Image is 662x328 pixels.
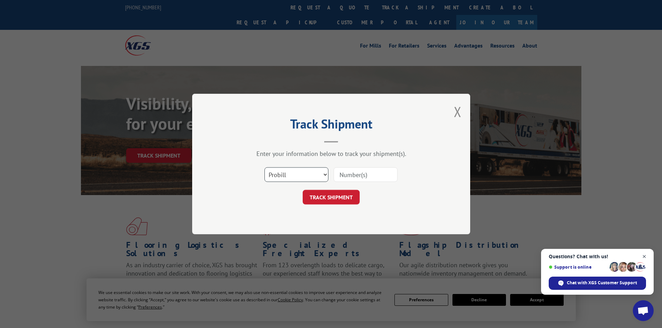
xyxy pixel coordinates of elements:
[549,254,646,259] span: Questions? Chat with us!
[334,167,398,182] input: Number(s)
[640,252,649,261] span: Close chat
[549,264,607,270] span: Support is online
[227,119,435,132] h2: Track Shipment
[549,277,646,290] div: Chat with XGS Customer Support
[454,102,461,121] button: Close modal
[567,280,637,286] span: Chat with XGS Customer Support
[303,190,360,204] button: TRACK SHIPMENT
[633,300,654,321] div: Open chat
[227,150,435,158] div: Enter your information below to track your shipment(s).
